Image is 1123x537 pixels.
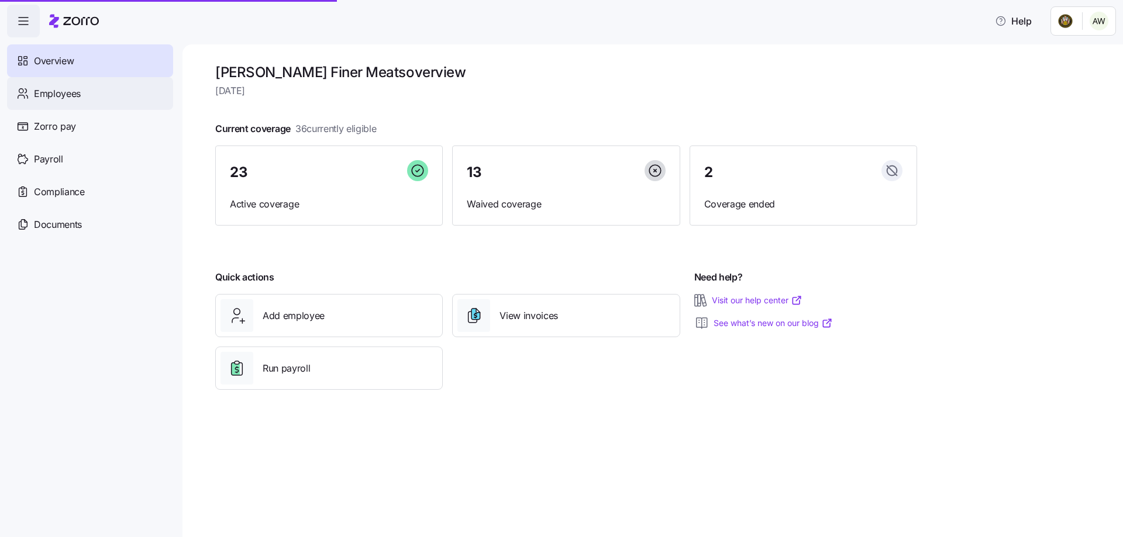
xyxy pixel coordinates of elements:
[467,165,481,179] span: 13
[34,152,63,167] span: Payroll
[7,143,173,175] a: Payroll
[263,361,310,376] span: Run payroll
[295,122,377,136] span: 36 currently eligible
[34,86,81,101] span: Employees
[7,208,173,241] a: Documents
[215,63,917,81] h1: [PERSON_NAME] Finer Meats overview
[694,270,743,285] span: Need help?
[995,14,1032,28] span: Help
[7,175,173,208] a: Compliance
[34,54,74,68] span: Overview
[714,317,833,329] a: See what’s new on our blog
[1090,12,1108,30] img: a752c2d36b0442e2a27e2322acb688a5
[230,165,247,179] span: 23
[215,270,274,285] span: Quick actions
[7,110,173,143] a: Zorro pay
[1058,14,1073,28] img: Employer logo
[34,217,82,232] span: Documents
[712,295,802,306] a: Visit our help center
[704,165,713,179] span: 2
[34,185,85,199] span: Compliance
[263,309,325,323] span: Add employee
[215,122,377,136] span: Current coverage
[34,119,76,134] span: Zorro pay
[7,44,173,77] a: Overview
[500,309,558,323] span: View invoices
[704,197,902,212] span: Coverage ended
[467,197,665,212] span: Waived coverage
[986,9,1041,33] button: Help
[215,84,917,98] span: [DATE]
[7,77,173,110] a: Employees
[230,197,428,212] span: Active coverage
